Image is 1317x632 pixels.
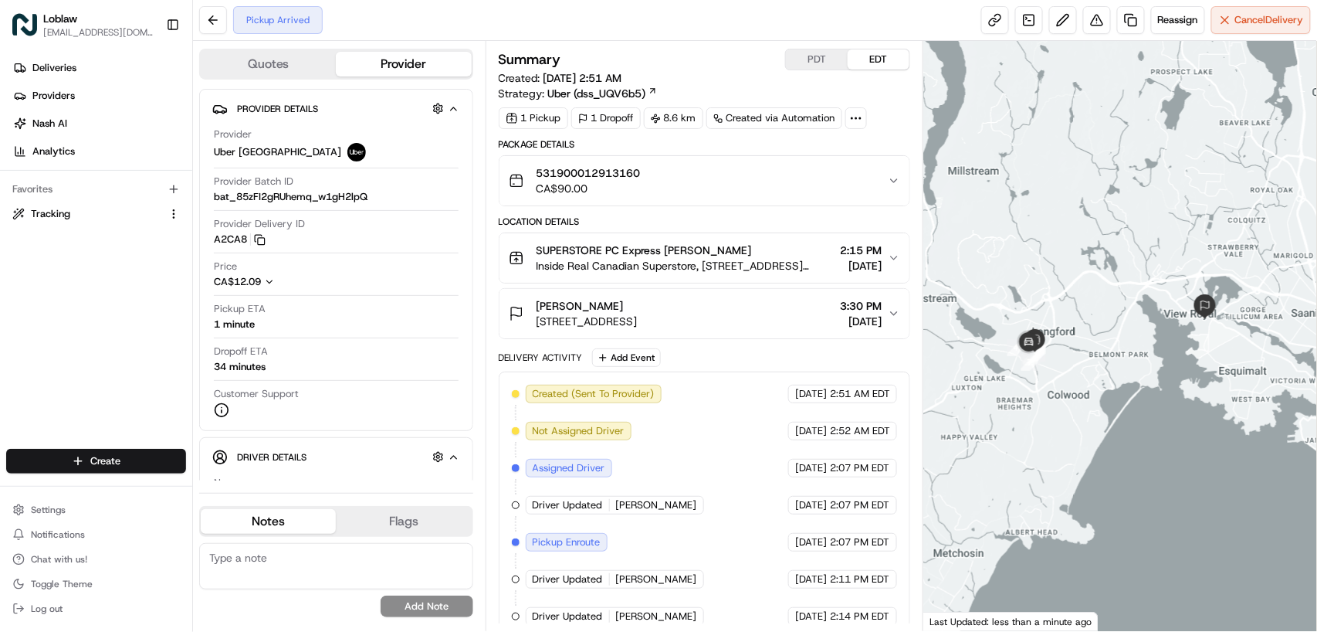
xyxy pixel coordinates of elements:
div: 7 [1021,354,1038,371]
span: [DATE] [795,535,827,549]
span: Cancel Delivery [1235,13,1304,27]
button: Notifications [6,524,186,545]
span: Name [214,476,241,490]
span: [STREET_ADDRESS] [537,314,638,329]
span: Toggle Theme [31,578,93,590]
span: [DATE] 2:51 AM [543,71,622,85]
div: Last Updated: less than a minute ago [923,612,1099,631]
span: [PERSON_NAME] [616,498,697,512]
span: [DATE] [795,424,827,438]
button: Create [6,449,186,474]
button: Loblaw [43,11,77,26]
div: Strategy: [499,86,658,101]
a: Nash AI [6,111,192,136]
span: Price [214,260,237,274]
span: 2:07 PM EDT [830,461,889,475]
span: Provider Delivery ID [214,217,305,231]
span: Provider Batch ID [214,175,293,189]
img: Loblaw [12,12,37,37]
span: 3:30 PM [840,298,882,314]
span: Created: [499,70,622,86]
span: [DATE] [840,314,882,329]
span: Pickup ETA [214,302,266,316]
div: 1 Pickup [499,107,568,129]
div: 1 minute [214,318,255,331]
span: [DATE] [795,498,827,512]
span: CA$90.00 [537,181,641,196]
span: 2:07 PM EDT [830,498,889,512]
button: LoblawLoblaw[EMAIL_ADDRESS][DOMAIN_NAME] [6,6,160,43]
button: Add Event [592,348,661,367]
span: Assigned Driver [533,461,605,475]
span: [DATE] [795,461,827,475]
div: Favorites [6,177,186,202]
span: 2:14 PM EDT [830,610,889,624]
button: Quotes [201,52,336,76]
span: [DATE] [840,258,882,274]
button: Log out [6,598,186,620]
div: 1 Dropoff [571,107,641,129]
span: Provider [214,127,252,141]
span: [PERSON_NAME] [537,298,624,314]
span: 2:51 AM EDT [830,387,890,401]
button: Notes [201,509,336,534]
button: Provider [336,52,471,76]
span: [DATE] [795,610,827,624]
h3: Summary [499,53,561,66]
span: Created (Sent To Provider) [533,387,655,401]
button: A2CA8 [214,233,266,246]
img: uber-new-logo.jpeg [347,143,366,161]
span: 2:15 PM [840,243,882,258]
span: Dropoff ETA [214,345,268,358]
span: Providers [32,89,75,103]
span: 531900012913160 [537,165,641,181]
button: [EMAIL_ADDRESS][DOMAIN_NAME] [43,26,154,39]
div: 8.6 km [644,107,703,129]
span: Uber (dss_UQV6b5) [548,86,646,101]
span: 2:07 PM EDT [830,535,889,549]
span: Customer Support [214,387,299,401]
span: SUPERSTORE PC Express [PERSON_NAME] [537,243,752,258]
span: Uber [GEOGRAPHIC_DATA] [214,145,341,159]
span: bat_85zFI2gRUhemq_w1gH2lpQ [214,190,367,204]
button: CancelDelivery [1211,6,1311,34]
span: Deliveries [32,61,76,75]
button: Toggle Theme [6,573,186,595]
span: Create [90,454,120,468]
div: Delivery Activity [499,352,583,364]
button: Reassign [1151,6,1205,34]
span: 2:11 PM EDT [830,573,889,586]
span: CA$12.09 [214,275,261,288]
span: Settings [31,504,66,516]
span: Driver Updated [533,498,603,512]
button: SUPERSTORE PC Express [PERSON_NAME]Inside Real Canadian Superstore, [STREET_ADDRESS][PERSON_NAME]... [499,233,910,283]
a: Analytics [6,139,192,164]
div: 34 minutes [214,360,266,374]
span: Driver Updated [533,573,603,586]
div: 4 [1007,339,1024,356]
a: Uber (dss_UQV6b5) [548,86,658,101]
button: Provider Details [212,96,460,121]
a: Created via Automation [706,107,842,129]
a: Deliveries [6,56,192,80]
button: Driver Details [212,444,460,470]
span: [DATE] [795,387,827,401]
span: [PERSON_NAME] [616,610,697,624]
span: Inside Real Canadian Superstore, [STREET_ADDRESS][PERSON_NAME][PERSON_NAME] [537,258,835,274]
div: Location Details [499,216,911,228]
span: Not Assigned Driver [533,424,625,438]
div: Package Details [499,138,911,151]
span: Driver Details [237,451,306,464]
span: [PERSON_NAME] [616,573,697,586]
button: Settings [6,499,186,521]
span: Reassign [1158,13,1198,27]
span: [DATE] [795,573,827,586]
button: Flags [336,509,471,534]
a: Providers [6,83,192,108]
button: [PERSON_NAME][STREET_ADDRESS]3:30 PM[DATE] [499,289,910,338]
span: Driver Updated [533,610,603,624]
span: Log out [31,603,63,615]
button: Chat with us! [6,549,186,570]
